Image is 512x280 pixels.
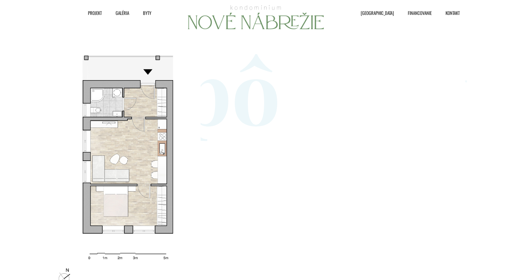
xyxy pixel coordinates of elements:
span: Galéria [116,8,129,18]
span: Financovanie [408,8,432,18]
a: Galéria [105,8,133,18]
span: [GEOGRAPHIC_DATA] [361,8,394,18]
a: Kontakt [435,8,463,18]
a: Byty [133,8,155,18]
span: Byty [143,8,151,18]
a: Projekt [78,8,105,18]
span: Kontakt [446,8,460,18]
span: Projekt [88,8,102,18]
a: [GEOGRAPHIC_DATA] [350,8,397,18]
span: p [180,37,232,141]
a: Financovanie [397,8,435,18]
